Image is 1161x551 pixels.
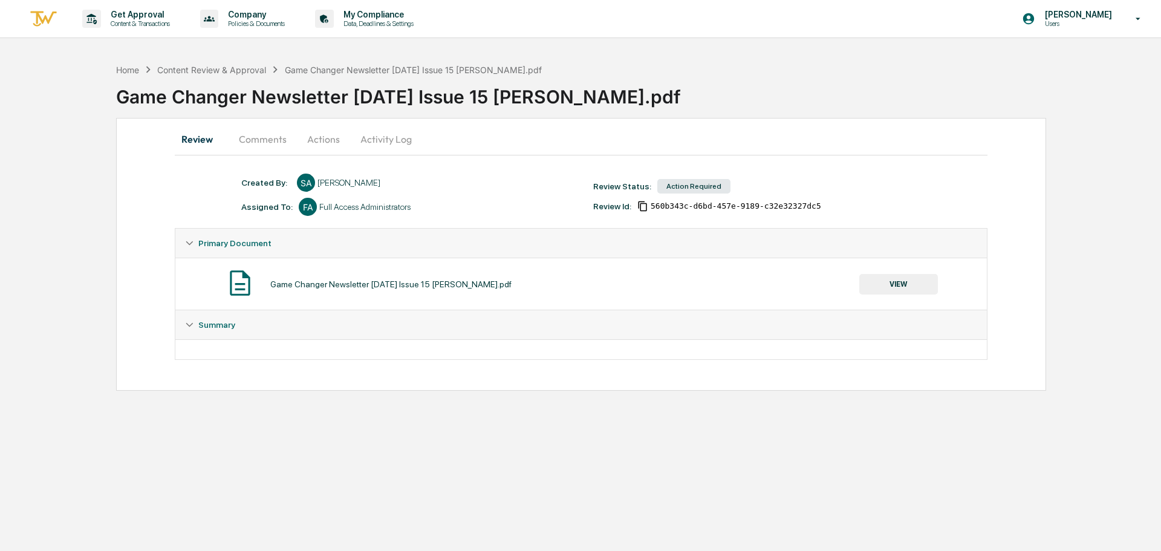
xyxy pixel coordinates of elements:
[175,258,987,310] div: Primary Document
[319,202,411,212] div: Full Access Administrators
[229,125,296,154] button: Comments
[218,19,291,28] p: Policies & Documents
[1035,10,1118,19] p: [PERSON_NAME]
[116,76,1161,108] div: Game Changer Newsletter [DATE] Issue 15 [PERSON_NAME].pdf
[296,125,351,154] button: Actions
[593,201,631,211] div: Review Id:
[593,181,651,191] div: Review Status:
[351,125,421,154] button: Activity Log
[198,238,272,248] span: Primary Document
[297,174,315,192] div: SA
[225,268,255,298] img: Document Icon
[175,310,987,339] div: Summary
[218,10,291,19] p: Company
[101,19,176,28] p: Content & Transactions
[241,178,291,187] div: Created By: ‎ ‎
[175,125,229,154] button: Review
[101,10,176,19] p: Get Approval
[1035,19,1118,28] p: Users
[334,19,420,28] p: Data, Deadlines & Settings
[175,339,987,359] div: Summary
[285,65,542,75] div: Game Changer Newsletter [DATE] Issue 15 [PERSON_NAME].pdf
[859,274,938,295] button: VIEW
[637,201,648,212] span: Copy Id
[241,202,293,212] div: Assigned To:
[157,65,266,75] div: Content Review & Approval
[175,125,987,154] div: secondary tabs example
[334,10,420,19] p: My Compliance
[175,229,987,258] div: Primary Document
[270,279,512,289] div: Game Changer Newsletter [DATE] Issue 15 [PERSON_NAME].pdf
[29,9,58,29] img: logo
[657,179,730,194] div: Action Required
[299,198,317,216] div: FA
[317,178,380,187] div: [PERSON_NAME]
[116,65,139,75] div: Home
[651,201,821,211] span: 560b343c-d6bd-457e-9189-c32e32327dc5
[198,320,235,330] span: Summary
